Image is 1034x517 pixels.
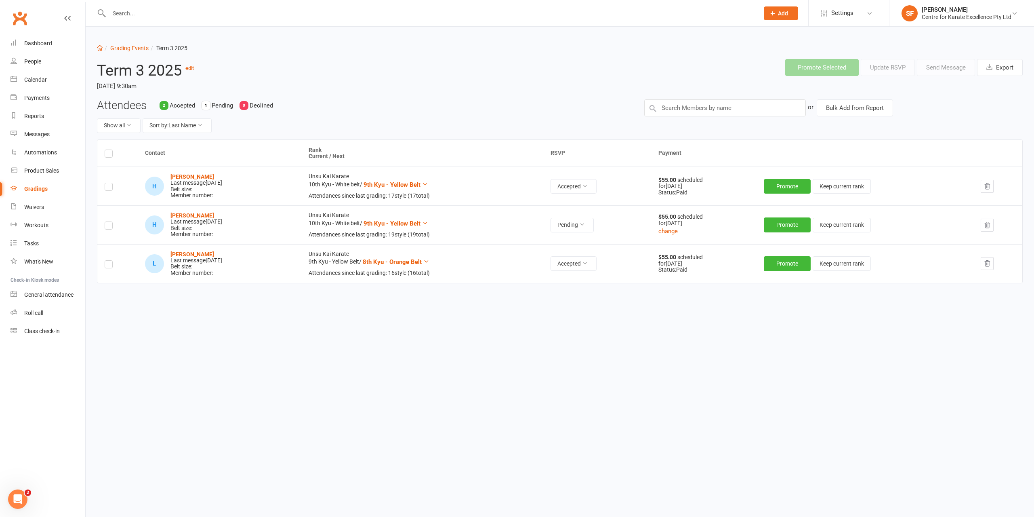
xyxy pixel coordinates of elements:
div: Gradings [24,186,48,192]
a: Dashboard [11,34,85,53]
a: Product Sales [11,162,85,180]
a: edit [185,65,194,71]
td: Unsu Kai Karate 10th Kyu - White belt / [301,167,543,205]
div: Workouts [24,222,48,228]
span: 2 [25,490,31,496]
span: Declined [250,102,273,109]
div: General attendance [24,291,74,298]
div: Louie O'callaghan [145,254,164,273]
div: What's New [24,258,53,265]
button: Pending [551,218,594,232]
button: 9th Kyu - Yellow Belt [364,219,428,228]
div: Product Sales [24,167,59,174]
div: 2 [160,101,168,110]
button: Export [977,59,1023,76]
li: Term 3 2025 [149,44,187,53]
div: Last message [DATE] [170,180,222,186]
a: Automations [11,143,85,162]
div: SF [902,5,918,21]
button: Show all [97,118,141,133]
div: People [24,58,41,65]
iframe: Intercom live chat [8,490,27,509]
div: Belt size: Member number: [170,174,222,199]
a: Gradings [11,180,85,198]
div: Centre for Karate Excellence Pty Ltd [922,13,1011,21]
a: Reports [11,107,85,125]
th: RSVP [543,140,652,167]
a: [PERSON_NAME] [170,212,214,219]
div: Dashboard [24,40,52,46]
div: Roll call [24,310,43,316]
button: Add [764,6,798,20]
a: Clubworx [10,8,30,28]
a: Waivers [11,198,85,216]
button: change [658,226,678,236]
button: Keep current rank [813,179,871,194]
div: Calendar [24,76,47,83]
div: Hariel Mathew [145,215,164,234]
span: Accepted [170,102,195,109]
a: What's New [11,253,85,271]
span: 9th Kyu - Yellow Belt [364,220,420,227]
a: Roll call [11,304,85,322]
a: General attendance kiosk mode [11,286,85,304]
a: Messages [11,125,85,143]
a: Grading Events [110,45,149,51]
input: Search... [107,8,753,19]
button: Sort by:Last Name [143,118,212,133]
a: [PERSON_NAME] [170,173,214,180]
button: Promote [764,256,811,271]
a: [PERSON_NAME] [170,251,214,257]
div: Status: Paid [658,267,749,273]
div: or [808,99,813,115]
div: 1 [202,101,210,110]
button: Keep current rank [813,256,871,271]
time: [DATE] 9:30am [97,79,476,93]
div: scheduled for [DATE] [658,177,749,190]
div: Waivers [24,204,44,210]
button: Accepted [551,256,597,271]
td: Unsu Kai Karate 9th Kyu - Yellow Belt / [301,244,543,283]
span: 8th Kyu - Orange Belt [363,258,422,266]
th: Payment [651,140,1022,167]
button: Promote [764,217,811,232]
a: Workouts [11,216,85,234]
div: [PERSON_NAME] [922,6,1011,13]
div: Belt size: Member number: [170,251,222,276]
div: Attendances since last grading: 19 style ( 19 total) [309,232,536,238]
div: scheduled for [DATE] [658,214,749,226]
button: 8th Kyu - Orange Belt [363,257,429,267]
div: Last message [DATE] [170,219,222,225]
div: Automations [24,149,57,156]
strong: $55.00 [658,177,677,183]
h2: Term 3 2025 [97,59,476,79]
a: People [11,53,85,71]
button: Bulk Add from Report [817,99,893,116]
span: Pending [212,102,233,109]
span: 9th Kyu - Yellow Belt [364,181,420,188]
div: Last message [DATE] [170,257,222,264]
th: Rank Current / Next [301,140,543,167]
div: Payments [24,95,50,101]
div: Status: Paid [658,190,749,196]
td: Unsu Kai Karate 10th Kyu - White belt / [301,205,543,244]
span: Add [778,10,788,17]
strong: $55.00 [658,254,677,260]
th: Contact [138,140,301,167]
a: Calendar [11,71,85,89]
button: Accepted [551,179,597,194]
a: Class kiosk mode [11,322,85,340]
div: Hannah Glaister [145,177,164,196]
div: Reports [24,113,44,119]
button: Promote [764,179,811,194]
div: scheduled for [DATE] [658,254,749,267]
div: Messages [24,131,50,137]
span: Settings [831,4,853,22]
a: Tasks [11,234,85,253]
div: Class check-in [24,328,60,334]
h3: Attendees [97,99,147,112]
a: Payments [11,89,85,107]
